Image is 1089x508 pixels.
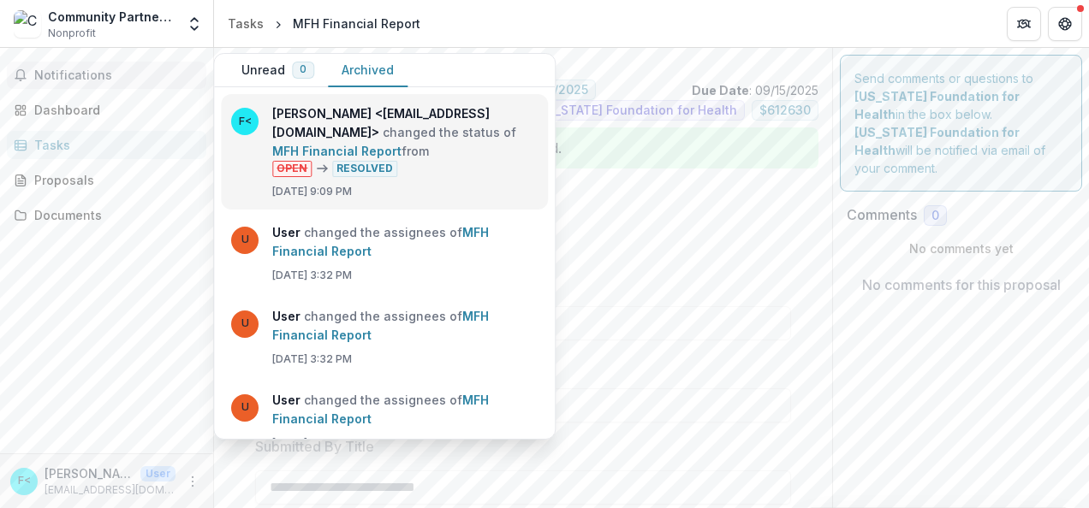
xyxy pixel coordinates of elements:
[34,136,193,154] div: Tasks
[328,54,408,87] button: Archived
[847,207,917,223] h2: Comments
[7,62,206,89] button: Notifications
[34,101,193,119] div: Dashboard
[847,239,1075,257] p: No comments yet
[7,131,206,159] a: Tasks
[692,81,818,99] p: : 09/15/2025
[45,482,176,498] p: [EMAIL_ADDRESS][DOMAIN_NAME]
[272,391,538,428] p: changed the assignees of
[221,11,427,36] nav: breadcrumb
[18,476,31,487] div: Francine Pratt <fpratt@cpozarks.org>
[854,89,1020,121] strong: [US_STATE] Foundation for Health
[759,103,811,118] span: $ 612630
[34,68,199,83] span: Notifications
[272,393,489,426] a: MFH Financial Report
[931,209,939,223] span: 0
[228,54,328,87] button: Unread
[7,201,206,229] a: Documents
[293,15,420,32] div: MFH Financial Report
[7,96,206,124] a: Dashboard
[840,55,1082,192] div: Send comments or questions to in the box below. will be notified via email of your comment.
[34,206,193,224] div: Documents
[272,225,489,258] a: MFH Financial Report
[272,309,489,342] a: MFH Financial Report
[7,166,206,194] a: Proposals
[34,171,193,189] div: Proposals
[14,10,41,38] img: Community Partnership Of The Ozarks, Inc.
[1007,7,1041,41] button: Partners
[140,466,176,481] p: User
[854,125,1020,157] strong: [US_STATE] Foundation for Health
[45,464,134,482] p: [PERSON_NAME] <[EMAIL_ADDRESS][DOMAIN_NAME]>
[48,26,96,41] span: Nonprofit
[272,223,538,261] p: changed the assignees of
[228,15,264,32] div: Tasks
[182,7,206,41] button: Open entity switcher
[692,83,749,97] strong: Due Date
[272,144,402,158] a: MFH Financial Report
[1048,7,1082,41] button: Get Help
[862,275,1061,295] p: No comments for this proposal
[48,8,176,26] div: Community Partnership Of The Ozarks, Inc.
[272,104,538,177] p: changed the status of from
[300,63,306,75] span: 0
[272,307,538,345] p: changed the assignees of
[182,471,203,492] button: More
[255,436,374,457] p: Submitted By Title
[221,11,271,36] a: Tasks
[535,103,737,118] span: [US_STATE] Foundation for Health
